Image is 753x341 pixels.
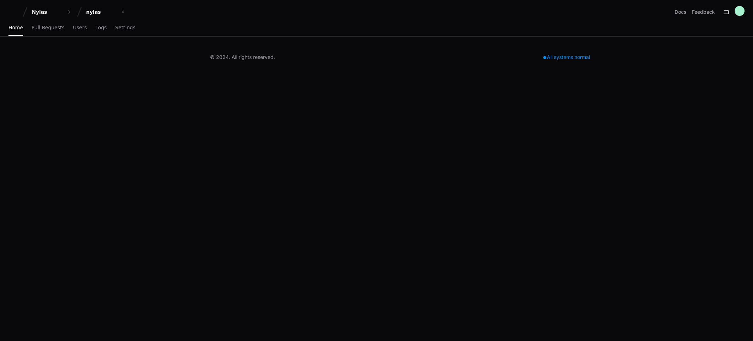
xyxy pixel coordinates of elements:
span: Home [8,25,23,30]
a: Docs [675,8,686,16]
a: Logs [95,20,107,36]
span: Settings [115,25,135,30]
div: Nylas [32,8,62,16]
span: Users [73,25,87,30]
button: Feedback [692,8,715,16]
span: Logs [95,25,107,30]
div: All systems normal [539,52,594,62]
span: Pull Requests [31,25,64,30]
button: Nylas [29,6,74,18]
a: Pull Requests [31,20,64,36]
div: © 2024. All rights reserved. [210,54,275,61]
a: Settings [115,20,135,36]
a: Home [8,20,23,36]
a: Users [73,20,87,36]
button: nylas [83,6,129,18]
div: nylas [86,8,116,16]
